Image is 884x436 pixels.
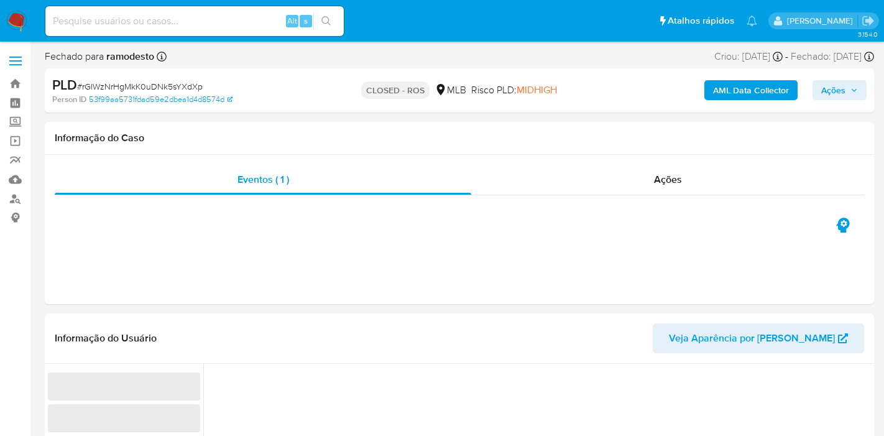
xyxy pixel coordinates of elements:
span: Eventos ( 1 ) [237,172,289,187]
div: Fechado: [DATE] [791,50,874,63]
button: AML Data Collector [704,80,798,100]
button: search-icon [313,12,339,30]
span: # rGlWzNrHgMkK0uDNk5sYXdXp [77,80,203,93]
p: CLOSED - ROS [361,81,430,99]
span: ‌ [48,404,200,432]
b: PLD [52,75,77,95]
div: Criou: [DATE] [714,50,783,63]
a: Notificações [747,16,757,26]
span: - [785,50,788,63]
span: Atalhos rápidos [668,14,734,27]
span: Veja Aparência por [PERSON_NAME] [669,323,835,353]
span: Ações [821,80,845,100]
b: ramodesto [104,49,154,63]
span: Alt [287,15,297,27]
span: MIDHIGH [517,83,557,97]
p: lucas.barboza@mercadolivre.com [787,15,857,27]
h1: Informação do Usuário [55,332,157,345]
button: Ações [813,80,867,100]
a: 53f99aa5731fdad59e2dbea1d4d8574d [89,94,233,105]
input: Pesquise usuários ou casos... [45,13,344,29]
button: Veja Aparência por [PERSON_NAME] [653,323,864,353]
div: MLB [435,83,466,97]
span: Risco PLD: [471,83,557,97]
b: Person ID [52,94,86,105]
h1: Informação do Caso [55,132,864,144]
span: Fechado para [45,50,154,63]
span: Ações [654,172,682,187]
a: Sair [862,14,875,27]
span: ‌ [48,373,200,401]
b: AML Data Collector [713,80,789,100]
span: s [304,15,308,27]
